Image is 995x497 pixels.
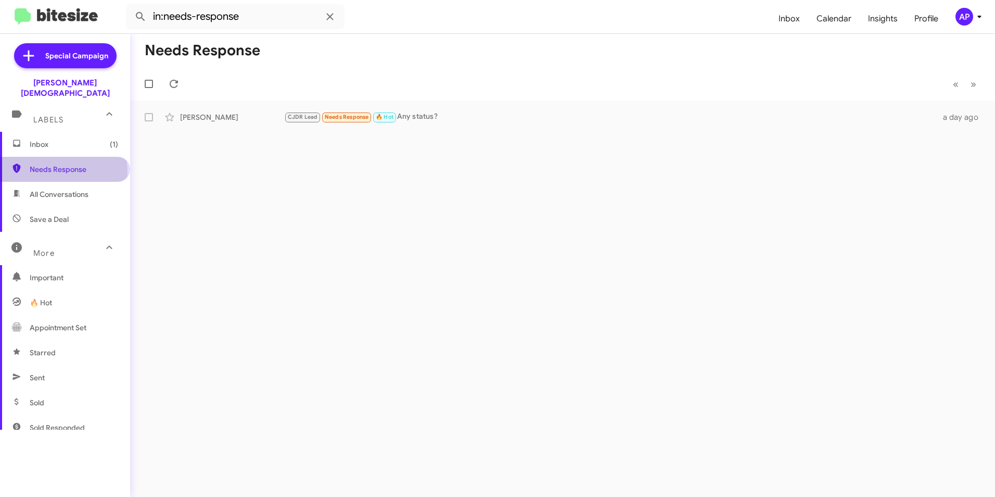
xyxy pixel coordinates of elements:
[288,114,318,120] span: CJDR Lead
[284,111,937,123] div: Any status?
[376,114,393,120] span: 🔥 Hot
[325,114,369,120] span: Needs Response
[860,4,906,34] a: Insights
[971,78,976,91] span: »
[30,214,69,225] span: Save a Deal
[937,112,987,122] div: a day ago
[947,73,965,95] button: Previous
[30,139,118,150] span: Inbox
[30,189,88,200] span: All Conversations
[110,139,118,150] span: (1)
[180,112,284,122] div: [PERSON_NAME]
[955,8,973,26] div: AP
[770,4,808,34] a: Inbox
[30,322,86,333] span: Appointment Set
[808,4,860,34] a: Calendar
[964,73,983,95] button: Next
[30,347,56,358] span: Starred
[30,372,45,383] span: Sent
[947,8,984,26] button: AP
[145,42,260,59] h1: Needs Response
[33,115,63,125] span: Labels
[126,4,345,29] input: Search
[947,73,983,95] nav: Page navigation example
[30,164,118,175] span: Needs Response
[30,297,52,308] span: 🔥 Hot
[906,4,947,34] a: Profile
[30,272,118,283] span: Important
[953,78,959,91] span: «
[14,43,117,68] a: Special Campaign
[33,249,55,258] span: More
[45,51,108,61] span: Special Campaign
[30,423,85,433] span: Sold Responded
[30,397,44,408] span: Sold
